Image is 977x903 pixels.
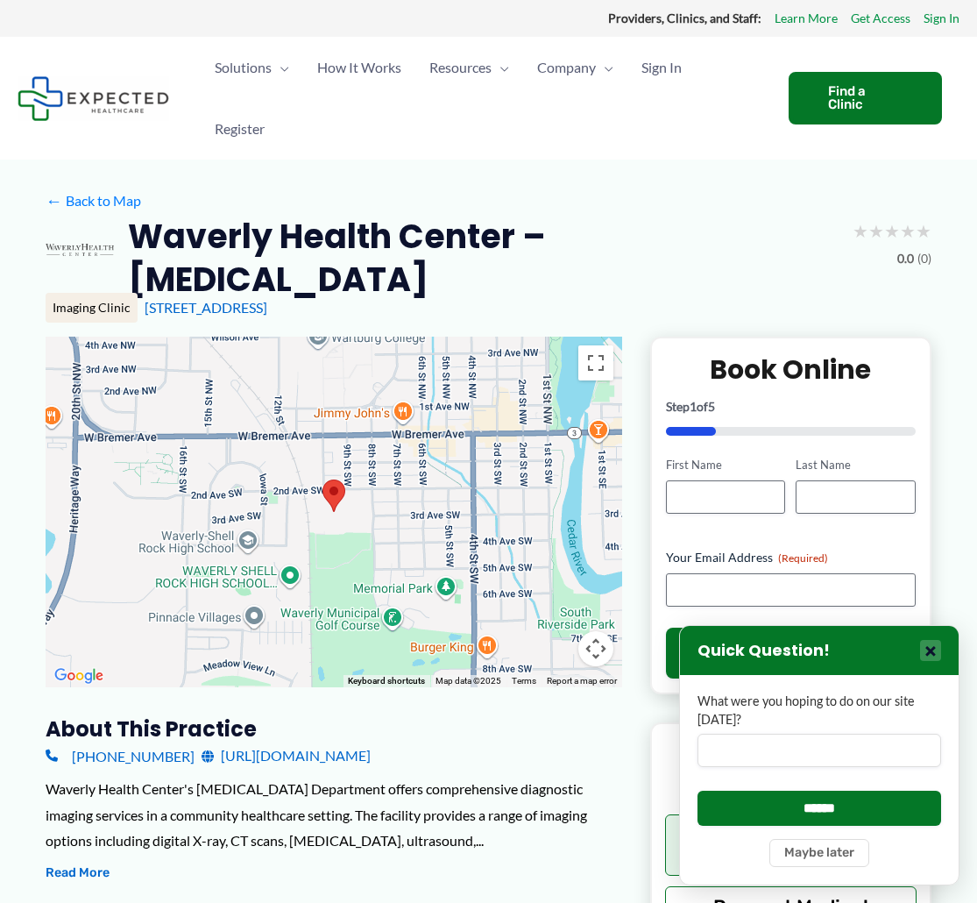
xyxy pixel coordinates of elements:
a: [STREET_ADDRESS] [145,299,267,316]
a: Register [201,98,279,160]
span: (0) [917,247,931,270]
a: ←Back to Map [46,188,141,214]
span: 1 [690,399,697,414]
h2: Book Online [666,352,916,387]
h3: Quick Question! [697,641,830,661]
label: Last Name [796,457,915,473]
span: ★ [900,215,916,247]
span: ★ [884,215,900,247]
div: Waverly Health Center's [MEDICAL_DATA] Department offers comprehensive diagnostic imaging service... [46,776,622,854]
span: Menu Toggle [492,37,509,98]
span: Menu Toggle [596,37,613,98]
span: ★ [853,215,868,247]
span: How It Works [317,37,401,98]
span: Company [537,37,596,98]
a: Sign In [627,37,696,98]
img: Google [50,665,108,687]
p: Referring Providers and Staff [665,737,917,801]
img: Expected Healthcare Logo - side, dark font, small [18,76,169,121]
button: Send orders and clinical documents [665,814,917,876]
span: Solutions [215,37,272,98]
span: ★ [868,215,884,247]
a: [PHONE_NUMBER] [46,743,195,769]
button: Map camera controls [578,631,613,666]
button: Keyboard shortcuts [348,675,425,687]
span: Menu Toggle [272,37,289,98]
span: Register [215,98,265,160]
h2: Waverly Health Center – [MEDICAL_DATA] [128,215,839,302]
a: Sign In [924,7,959,30]
span: ← [46,192,62,209]
label: What were you hoping to do on our site [DATE]? [697,693,941,729]
a: SolutionsMenu Toggle [201,37,303,98]
nav: Primary Site Navigation [201,37,771,160]
a: [URL][DOMAIN_NAME] [202,743,371,769]
span: ★ [916,215,931,247]
a: Get Access [851,7,910,30]
span: 5 [708,399,715,414]
label: Your Email Address [666,549,916,566]
a: CompanyMenu Toggle [523,37,627,98]
a: Learn More [775,7,838,30]
a: Report a map error [547,676,617,686]
strong: Providers, Clinics, and Staff: [608,11,761,25]
span: (Required) [778,551,828,565]
a: ResourcesMenu Toggle [415,37,523,98]
div: Imaging Clinic [46,293,138,323]
a: How It Works [303,37,415,98]
label: First Name [666,457,785,473]
button: Read More [46,863,110,884]
span: Sign In [641,37,682,98]
a: Find a Clinic [789,72,942,124]
span: Resources [429,37,492,98]
a: Open this area in Google Maps (opens a new window) [50,665,108,687]
span: 0.0 [897,247,914,270]
a: Terms (opens in new tab) [512,676,536,686]
p: Step of [666,401,916,413]
h3: About this practice [46,715,622,743]
button: Maybe later [769,839,869,867]
button: Close [920,640,941,661]
span: Map data ©2025 [435,676,501,686]
button: Toggle fullscreen view [578,345,613,380]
